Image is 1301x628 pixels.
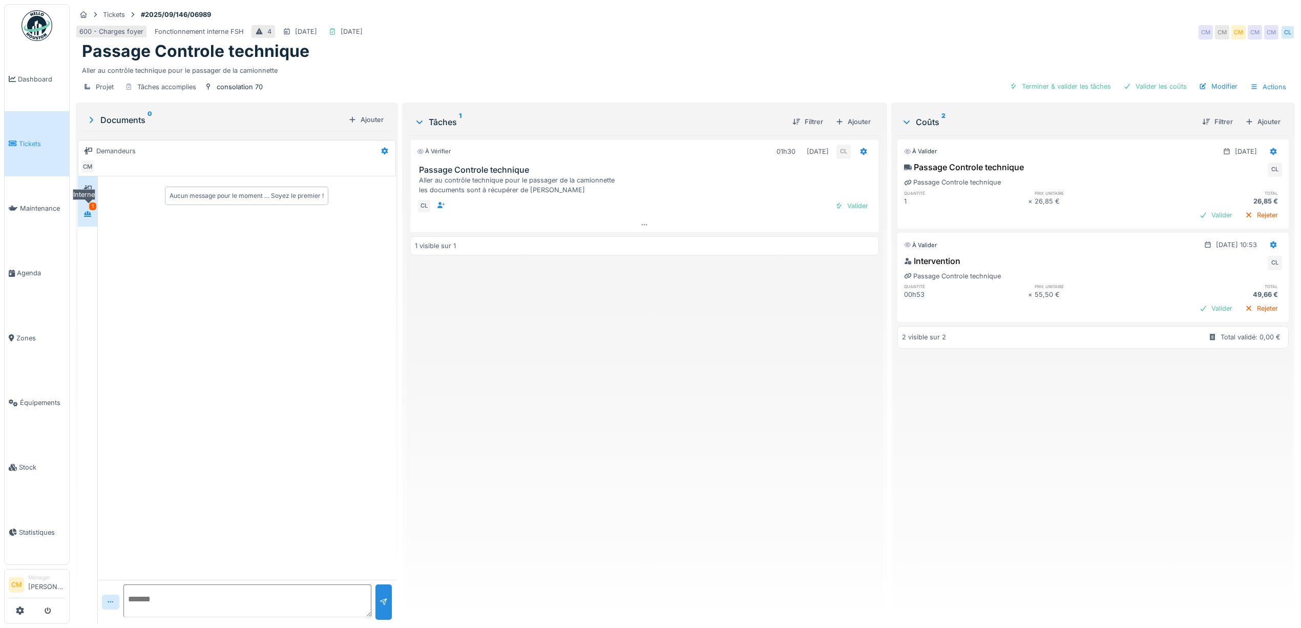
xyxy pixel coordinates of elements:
[20,204,65,213] span: Maintenance
[904,283,1028,290] h6: quantité
[89,202,96,210] div: 1
[103,10,125,19] div: Tickets
[96,82,114,92] div: Projet
[1241,208,1282,222] div: Rejeter
[1268,256,1282,270] div: CL
[941,116,946,128] sup: 2
[831,199,872,213] div: Valider
[1241,301,1282,315] div: Rejeter
[73,189,95,200] div: Interne
[5,500,69,564] a: Statistiques
[17,268,65,278] span: Agenda
[82,62,1289,75] div: Aller au contrôle technique pour le passager de la camionnette
[1028,290,1035,299] div: ×
[341,27,363,36] div: [DATE]
[1005,79,1115,93] div: Terminer & valider les tâches
[1035,283,1159,290] h6: prix unitaire
[1241,115,1285,129] div: Ajouter
[904,190,1028,196] h6: quantité
[137,10,215,19] strong: #2025/09/146/06989
[5,111,69,176] a: Tickets
[1035,290,1159,299] div: 55,50 €
[1195,208,1236,222] div: Valider
[904,290,1028,299] div: 00h53
[79,27,143,36] div: 600 - Charges foyer
[1221,332,1281,342] div: Total validé: 0,00 €
[20,398,65,408] span: Équipements
[904,161,1024,173] div: Passage Controle technique
[148,114,152,126] sup: 0
[419,175,874,195] div: Aller au contrôle technique pour le passager de la camionnette les documents sont à récupérer de ...
[904,271,1001,281] div: Passage Controle technique
[807,147,829,156] div: [DATE]
[1215,25,1229,39] div: CM
[415,241,456,251] div: 1 visible sur 1
[1268,163,1282,177] div: CL
[777,147,795,156] div: 01h30
[1028,196,1035,206] div: ×
[96,146,136,156] div: Demandeurs
[1235,147,1257,156] div: [DATE]
[5,306,69,370] a: Zones
[19,462,65,472] span: Stock
[904,147,937,156] div: À valider
[28,574,65,596] li: [PERSON_NAME]
[1035,190,1159,196] h6: prix unitaire
[170,191,324,200] div: Aucun message pour le moment … Soyez le premier !
[1216,240,1257,250] div: [DATE] 10:53
[1158,196,1282,206] div: 26,85 €
[417,199,431,213] div: CL
[904,241,937,250] div: À valider
[904,196,1028,206] div: 1
[1281,25,1295,39] div: CL
[1035,196,1159,206] div: 26,85 €
[419,165,874,175] h3: Passage Controle technique
[19,139,65,149] span: Tickets
[904,177,1001,187] div: Passage Controle technique
[86,114,344,126] div: Documents
[16,333,65,343] span: Zones
[1195,79,1242,93] div: Modifier
[344,113,388,127] div: Ajouter
[5,241,69,306] a: Agenda
[414,116,784,128] div: Tâches
[901,116,1194,128] div: Coûts
[9,574,65,598] a: CM Manager[PERSON_NAME]
[831,115,875,129] div: Ajouter
[5,435,69,500] a: Stock
[267,27,271,36] div: 4
[417,147,451,156] div: À vérifier
[295,27,317,36] div: [DATE]
[137,82,196,92] div: Tâches accomplies
[788,115,827,129] div: Filtrer
[1158,290,1282,299] div: 49,66 €
[82,42,309,61] h1: Passage Controle technique
[1119,79,1191,93] div: Valider les coûts
[22,10,52,41] img: Badge_color-CXgf-gQk.svg
[1246,79,1291,94] div: Actions
[5,176,69,241] a: Maintenance
[1158,190,1282,196] h6: total
[155,27,244,36] div: Fonctionnement interne FSH
[217,82,263,92] div: consolation 70
[459,116,461,128] sup: 1
[904,255,960,267] div: Intervention
[1199,25,1213,39] div: CM
[1158,283,1282,290] h6: total
[1231,25,1246,39] div: CM
[5,370,69,435] a: Équipements
[18,74,65,84] span: Dashboard
[80,159,95,174] div: CM
[1198,115,1237,129] div: Filtrer
[5,47,69,111] a: Dashboard
[902,332,946,342] div: 2 visible sur 2
[1195,301,1236,315] div: Valider
[836,145,851,159] div: CL
[19,528,65,537] span: Statistiques
[9,577,24,593] li: CM
[1264,25,1278,39] div: CM
[28,574,65,581] div: Manager
[1248,25,1262,39] div: CM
